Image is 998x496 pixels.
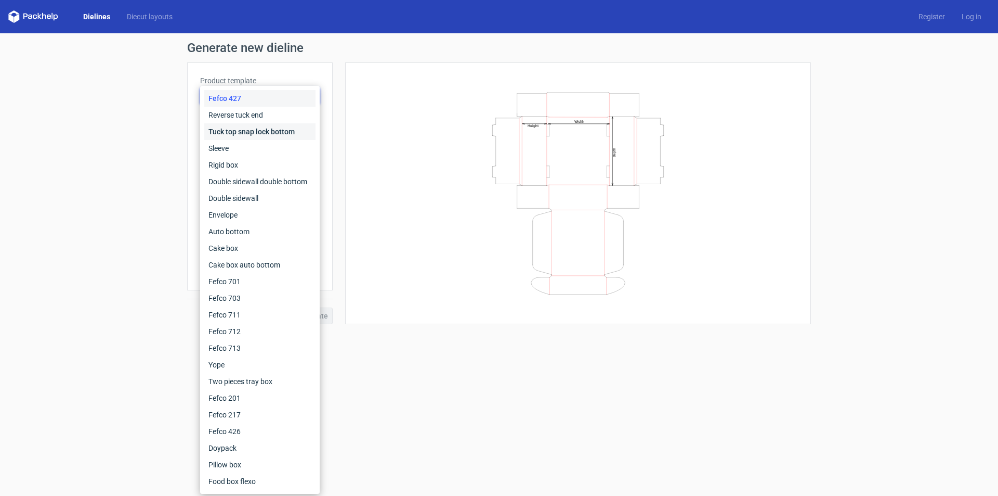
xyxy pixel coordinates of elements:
div: Fefco 711 [204,307,316,323]
div: Two pieces tray box [204,373,316,390]
div: Envelope [204,207,316,223]
div: Pillow box [204,456,316,473]
div: Cake box auto bottom [204,257,316,273]
div: Reverse tuck end [204,107,316,123]
a: Register [910,11,953,22]
a: Diecut layouts [119,11,181,22]
a: Dielines [75,11,119,22]
div: Fefco 201 [204,390,316,406]
div: Fefco 426 [204,423,316,440]
label: Product template [200,75,320,86]
div: Tuck top snap lock bottom [204,123,316,140]
div: Fefco 712 [204,323,316,340]
div: Double sidewall double bottom [204,173,316,190]
div: Double sidewall [204,190,316,207]
div: Yope [204,357,316,373]
div: Auto bottom [204,223,316,240]
div: Cake box [204,240,316,257]
div: Fefco 713 [204,340,316,357]
div: Fefco 703 [204,290,316,307]
text: Width [574,119,584,123]
div: Doypack [204,440,316,456]
div: Fefco 427 [204,90,316,107]
a: Log in [953,11,990,22]
text: Depth [612,147,616,157]
div: Sleeve [204,140,316,157]
div: Rigid box [204,157,316,173]
h1: Generate new dieline [187,42,811,54]
div: Food box flexo [204,473,316,490]
div: Fefco 701 [204,273,316,290]
div: Fefco 217 [204,406,316,423]
text: Height [528,123,539,128]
